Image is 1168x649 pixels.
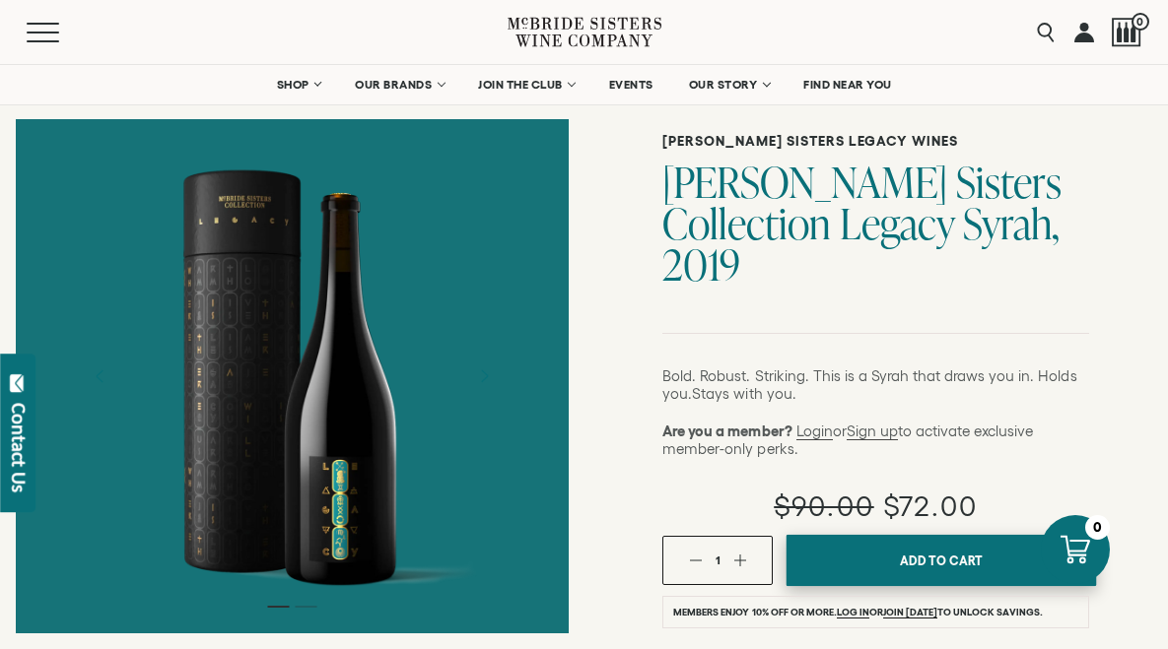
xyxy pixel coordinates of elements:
span: 0 [1132,13,1149,31]
div: Contact Us [9,403,29,492]
button: Previous [75,351,126,402]
span: OUR BRANDS [355,78,432,92]
span: Bold. Robust. Striking. This is a Syrah that draws you in. Holds you. [662,367,1076,402]
button: Add To Cart [787,535,1097,587]
h6: [PERSON_NAME] Sisters Legacy Wines [662,133,1089,150]
span: FIND NEAR YOU [803,78,892,92]
a: JOIN THE CLUB [465,65,586,104]
li: Page dot 2 [295,606,316,608]
a: Login [796,422,833,440]
span: SHOP [276,78,309,92]
h1: [PERSON_NAME] Sisters Collection Legacy Syrah, 2019 [662,162,1089,286]
button: Next [458,351,510,402]
li: Members enjoy 10% off or more. or to unlock savings. [662,596,1089,628]
a: Sign up [847,422,898,440]
a: Log in [837,607,869,618]
span: OUR STORY [689,78,758,92]
span: 1 [716,553,721,566]
s: $90.00 [774,490,873,522]
a: OUR BRANDS [342,65,455,104]
a: join [DATE] [883,607,937,618]
a: SHOP [263,65,332,104]
strong: Are you a member? [662,422,791,439]
a: EVENTS [596,65,666,104]
p: or to activate exclusive member-only perks. [662,422,1089,458]
span: JOIN THE CLUB [478,78,563,92]
li: Page dot 1 [267,606,289,608]
a: FIND NEAR YOU [790,65,905,104]
span: $72.00 [883,490,978,522]
span: Stays with you. [692,385,795,402]
span: Add To Cart [900,546,984,575]
span: EVENTS [609,78,653,92]
button: Mobile Menu Trigger [27,23,98,42]
a: OUR STORY [676,65,782,104]
div: 0 [1085,515,1110,540]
